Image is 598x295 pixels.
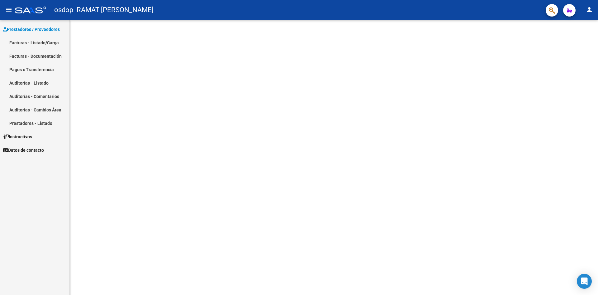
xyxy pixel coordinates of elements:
[3,147,44,154] span: Datos de contacto
[3,133,32,140] span: Instructivos
[3,26,60,33] span: Prestadores / Proveedores
[586,6,593,13] mat-icon: person
[577,274,592,289] div: Open Intercom Messenger
[5,6,12,13] mat-icon: menu
[49,3,73,17] span: - osdop
[73,3,154,17] span: - RAMAT [PERSON_NAME]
